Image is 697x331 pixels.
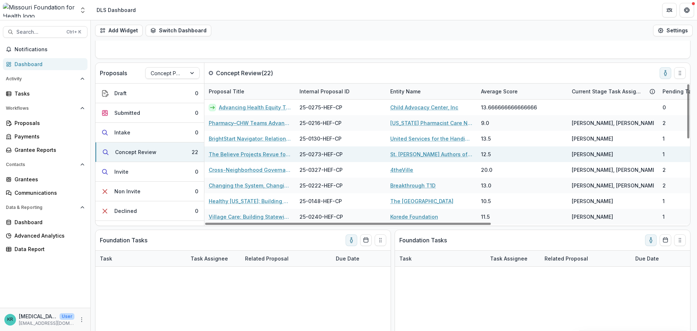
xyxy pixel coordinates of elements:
[3,202,87,213] button: Open Data & Reporting
[331,255,364,262] div: Due Date
[663,119,666,127] span: 2
[572,197,613,205] span: [PERSON_NAME]
[481,119,489,127] span: 9.0
[241,251,331,266] div: Related Proposal
[386,84,477,99] div: Entity Name
[481,166,492,174] span: 20.0
[15,146,82,154] div: Grantee Reports
[114,109,140,117] div: Submitted
[395,251,486,266] div: Task
[299,119,342,127] span: 25-0216-HEF-CP
[15,47,85,53] span: Notifications
[3,73,87,85] button: Open Activity
[97,6,136,14] div: DLS Dashboard
[219,104,291,111] a: Advancing Health Equity Through Multidisciplinary Training to Strengthen [MEDICAL_DATA] Response
[16,29,62,35] span: Search...
[209,197,291,205] a: Healthy [US_STATE]: Building a Healthcare System Where Everyone Thrives
[114,129,130,136] div: Intake
[481,182,491,189] span: 13.0
[481,150,491,158] span: 12.5
[7,317,13,322] div: Kyra Robinson
[15,232,82,239] div: Advanced Analytics
[95,123,204,142] button: Intake0
[375,234,386,246] button: Drag
[3,216,87,228] a: Dashboard
[395,255,416,262] div: Task
[645,234,657,246] button: toggle-assigned-to-me
[486,251,540,266] div: Task Assignee
[19,320,74,327] p: [EMAIL_ADDRESS][DOMAIN_NAME]
[195,168,198,175] div: 0
[95,25,143,36] button: Add Widget
[572,119,657,127] span: [PERSON_NAME], [PERSON_NAME]
[95,142,204,162] button: Concept Review22
[674,234,686,246] button: Drag
[204,84,295,99] div: Proposal Title
[663,135,665,142] span: 1
[631,255,663,262] div: Due Date
[3,3,75,17] img: Missouri Foundation for Health logo
[3,102,87,114] button: Open Workflows
[663,104,666,111] span: 0
[299,182,343,189] span: 25-0222-HEF-CP
[477,84,567,99] div: Average Score
[77,315,86,324] button: More
[299,166,343,174] span: 25-0327-HEF-CP
[115,148,156,156] div: Concept Review
[209,135,291,142] a: BrightStart Navigator: Relational Navigation for Developmental Equity in [GEOGRAPHIC_DATA][US_STATE]
[360,234,372,246] button: Calendar
[15,175,82,183] div: Grantees
[662,3,677,17] button: Partners
[15,119,82,127] div: Proposals
[540,251,631,266] div: Related Proposal
[95,251,186,266] div: Task
[114,207,137,215] div: Declined
[195,207,198,215] div: 0
[674,67,686,79] button: Drag
[299,135,342,142] span: 25-0130-HEF-CP
[3,44,87,55] button: Notifications
[114,187,140,195] div: Non Invite
[209,182,291,189] a: Changing the System, Changing Outcomes: A Pilot for Equitable [MEDICAL_DATA] Management in [GEOGR...
[146,25,211,36] button: Switch Dashboard
[660,234,671,246] button: Calendar
[95,84,204,103] button: Draft0
[95,255,117,262] div: Task
[399,236,447,245] p: Foundation Tasks
[572,150,613,158] span: [PERSON_NAME]
[209,213,291,221] a: Village Care: Building Statewide Infrastructure to Address [US_STATE]'s Loneliness Epidemic Throu...
[95,103,204,123] button: Submitted0
[209,150,291,158] a: The Believe Projects Revue for Preschools
[3,117,87,129] a: Proposals
[94,5,139,15] nav: breadcrumb
[653,25,693,36] button: Settings
[299,197,342,205] span: 25-0148-HEF-CP
[78,3,88,17] button: Open entity switcher
[6,106,77,111] span: Workflows
[663,166,666,174] span: 2
[3,173,87,185] a: Grantees
[680,3,694,17] button: Get Help
[390,197,453,205] a: The [GEOGRAPHIC_DATA]
[15,60,82,68] div: Dashboard
[331,251,386,266] div: Due Date
[195,129,198,136] div: 0
[481,104,537,111] span: 13.666666666666666
[95,162,204,182] button: Invite0
[299,150,343,158] span: 25-0273-HEF-CP
[390,150,472,158] a: St. [PERSON_NAME] Authors of Children's Literature
[204,88,249,95] div: Proposal Title
[386,88,425,95] div: Entity Name
[15,218,82,226] div: Dashboard
[6,76,77,81] span: Activity
[567,84,658,99] div: Current Stage Task Assignees
[15,189,82,197] div: Communications
[186,251,241,266] div: Task Assignee
[299,104,342,111] span: 25-0275-HEF-CP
